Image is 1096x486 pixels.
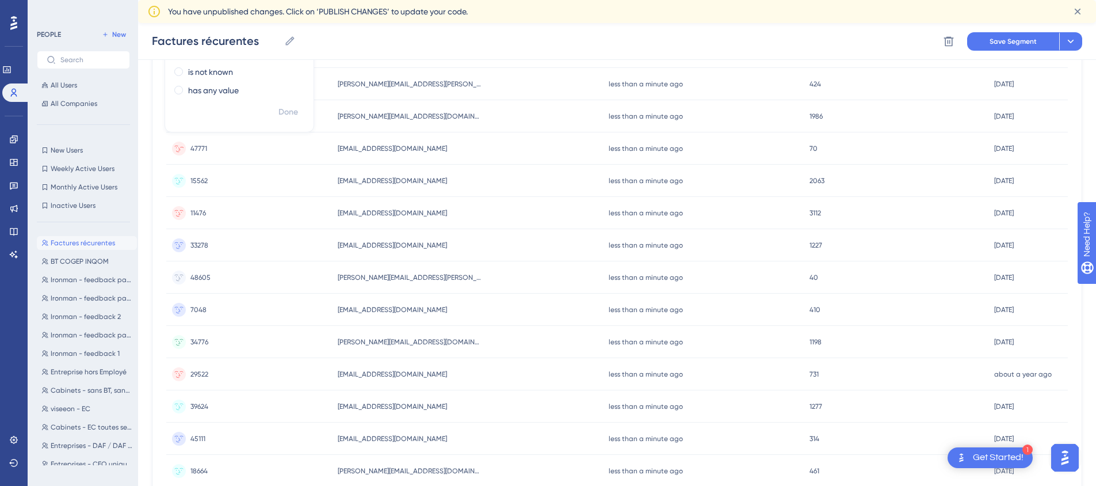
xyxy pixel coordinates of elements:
[190,402,208,411] span: 39624
[37,310,137,324] button: Ironman - feedback 2
[338,144,447,153] span: [EMAIL_ADDRESS][DOMAIN_NAME]
[338,273,482,282] span: [PERSON_NAME][EMAIL_ADDRESS][PERSON_NAME][DOMAIN_NAME]
[338,370,447,379] span: [EMAIL_ADDRESS][DOMAIN_NAME]
[994,112,1014,120] time: [DATE]
[809,144,818,153] span: 70
[994,467,1014,475] time: [DATE]
[51,404,90,413] span: viseeon - EC
[338,241,447,250] span: [EMAIL_ADDRESS][DOMAIN_NAME]
[37,439,137,453] button: Entreprises - DAF / DAF lecteurs
[809,305,820,314] span: 410
[37,457,137,471] button: Entreprises - CEO uniquement
[609,80,683,88] time: less than a minute ago
[98,28,130,41] button: New
[609,403,683,411] time: less than a minute ago
[809,370,819,379] span: 731
[51,331,132,340] span: Ironman - feedback part 5
[37,255,137,268] button: BT COGEP INQOM
[994,241,1014,249] time: [DATE]
[37,180,130,194] button: Monthly Active Users
[51,294,132,303] span: Ironman - feedback part 3
[37,402,137,416] button: viseeon - EC
[1048,441,1082,475] iframe: UserGuiding AI Assistant Launcher
[809,112,823,121] span: 1986
[51,312,121,321] span: Ironman - feedback 2
[190,144,207,153] span: 47771
[338,434,447,443] span: [EMAIL_ADDRESS][DOMAIN_NAME]
[609,274,683,282] time: less than a minute ago
[51,257,109,266] span: BT COGEP INQOM
[152,33,280,49] input: Segment Name
[338,176,447,185] span: [EMAIL_ADDRESS][DOMAIN_NAME]
[37,328,137,342] button: Ironman - feedback part 5
[51,367,127,377] span: Entreprise hors Employé
[37,291,137,305] button: Ironman - feedback part 3
[948,447,1033,468] div: Open Get Started! checklist, remaining modules: 1
[994,209,1014,217] time: [DATE]
[278,105,298,119] span: Done
[338,305,447,314] span: [EMAIL_ADDRESS][DOMAIN_NAME]
[51,386,132,395] span: Cabinets - sans BT, sans COGEP
[51,441,132,450] span: Entreprises - DAF / DAF lecteurs
[51,423,132,432] span: Cabinets - EC toutes segmentations confondues hors BT
[60,56,120,64] input: Search
[51,275,132,284] span: Ironman - feedback part 4
[190,241,208,250] span: 33278
[609,145,683,153] time: less than a minute ago
[51,146,83,155] span: New Users
[37,199,130,212] button: Inactive Users
[51,164,114,173] span: Weekly Active Users
[609,209,683,217] time: less than a minute ago
[37,97,130,111] button: All Companies
[994,306,1014,314] time: [DATE]
[809,337,822,347] span: 1198
[338,79,482,89] span: [PERSON_NAME][EMAIL_ADDRESS][PERSON_NAME][DOMAIN_NAME]
[190,434,205,443] span: 45111
[51,183,117,192] span: Monthly Active Users
[37,236,137,250] button: Factures récurentes
[338,112,482,121] span: [PERSON_NAME][EMAIL_ADDRESS][DOMAIN_NAME]
[51,81,77,90] span: All Users
[990,37,1037,46] span: Save Segment
[994,435,1014,443] time: [DATE]
[973,451,1024,464] div: Get Started!
[37,78,130,92] button: All Users
[338,402,447,411] span: [EMAIL_ADDRESS][DOMAIN_NAME]
[338,337,482,347] span: [PERSON_NAME][EMAIL_ADDRESS][DOMAIN_NAME]
[37,30,61,39] div: PEOPLE
[994,274,1014,282] time: [DATE]
[51,349,120,358] span: Ironman - feedback 1
[609,435,683,443] time: less than a minute ago
[809,434,819,443] span: 314
[37,273,137,287] button: Ironman - feedback part 4
[190,370,208,379] span: 29522
[967,32,1059,51] button: Save Segment
[190,176,208,185] span: 15562
[51,460,132,469] span: Entreprises - CEO uniquement
[609,370,683,378] time: less than a minute ago
[37,162,130,176] button: Weekly Active Users
[188,83,239,97] label: has any value
[994,403,1014,411] time: [DATE]
[609,241,683,249] time: less than a minute ago
[37,347,137,360] button: Ironman - feedback 1
[51,201,96,210] span: Inactive Users
[112,30,126,39] span: New
[51,238,115,248] span: Factures récurentes
[809,241,822,250] span: 1227
[37,143,130,157] button: New Users
[809,208,821,218] span: 3112
[609,177,683,185] time: less than a minute ago
[809,79,821,89] span: 424
[188,65,233,79] label: is not known
[809,402,822,411] span: 1277
[809,273,818,282] span: 40
[994,145,1014,153] time: [DATE]
[609,338,683,346] time: less than a minute ago
[51,99,97,108] span: All Companies
[338,466,482,476] span: [PERSON_NAME][EMAIL_ADDRESS][DOMAIN_NAME]
[27,3,72,17] span: Need Help?
[809,466,819,476] span: 461
[190,273,211,282] span: 48605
